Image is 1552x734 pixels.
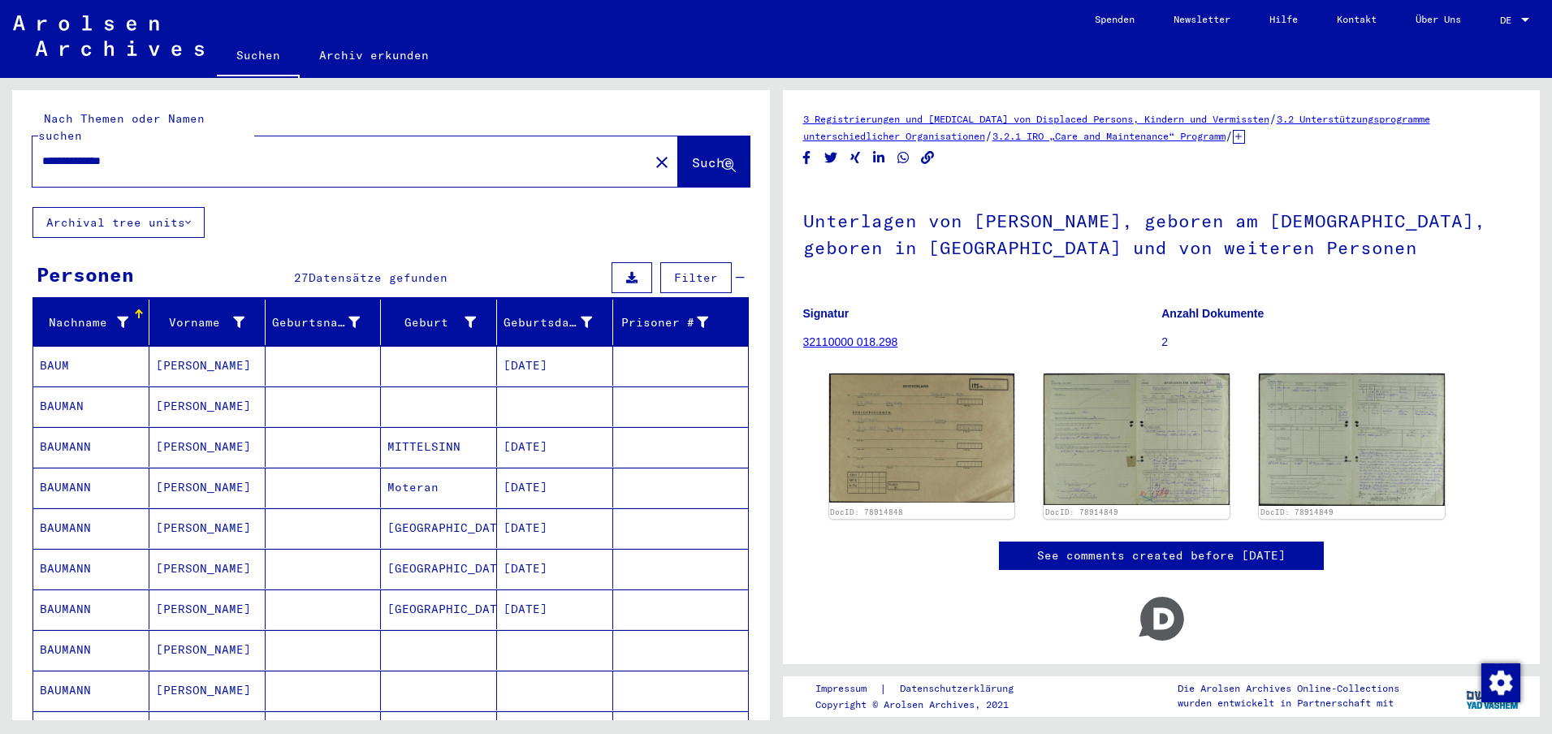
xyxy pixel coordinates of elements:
[847,148,864,168] button: Share on Xing
[1463,676,1524,716] img: yv_logo.png
[919,148,936,168] button: Copy link
[272,314,361,331] div: Geburtsname
[497,589,613,629] mat-cell: [DATE]
[613,300,748,345] mat-header-cell: Prisoner #
[895,148,912,168] button: Share on WhatsApp
[992,130,1226,142] a: 3.2.1 IRO „Care and Maintenance“ Programm
[32,207,205,238] button: Archival tree units
[1045,507,1118,516] a: DocID: 78914849
[692,154,733,171] span: Suche
[156,309,265,335] div: Vorname
[1178,681,1399,696] p: Die Arolsen Archives Online-Collections
[803,113,1269,125] a: 3 Registrierungen und [MEDICAL_DATA] von Displaced Persons, Kindern und Vermissten
[646,145,678,178] button: Clear
[294,270,309,285] span: 27
[823,148,840,168] button: Share on Twitter
[674,270,718,285] span: Filter
[149,346,266,386] mat-cell: [PERSON_NAME]
[33,386,149,426] mat-cell: BAUMAN
[985,128,992,143] span: /
[497,468,613,507] mat-cell: [DATE]
[1037,547,1286,564] a: See comments created before [DATE]
[829,373,1015,503] img: 001.jpg
[149,300,266,345] mat-header-cell: Vorname
[1500,15,1518,26] span: DE
[1481,663,1520,702] img: Zustimmung ändern
[149,508,266,548] mat-cell: [PERSON_NAME]
[149,386,266,426] mat-cell: [PERSON_NAME]
[300,36,448,75] a: Archiv erkunden
[33,589,149,629] mat-cell: BAUMANN
[272,309,381,335] div: Geburtsname
[33,508,149,548] mat-cell: BAUMANN
[1161,307,1264,320] b: Anzahl Dokumente
[33,630,149,670] mat-cell: BAUMANN
[1481,663,1520,702] div: Zustimmung ändern
[497,427,613,467] mat-cell: [DATE]
[497,508,613,548] mat-cell: [DATE]
[1296,663,1340,678] a: Reload
[1260,507,1334,516] a: DocID: 78914849
[497,346,613,386] mat-cell: [DATE]
[33,427,149,467] mat-cell: BAUMANN
[497,300,613,345] mat-header-cell: Geburtsdatum
[381,300,497,345] mat-header-cell: Geburt‏
[887,680,1033,697] a: Datenschutzerklärung
[217,36,300,78] a: Suchen
[1178,696,1399,710] p: wurden entwickelt in Partnerschaft mit
[266,300,382,345] mat-header-cell: Geburtsname
[33,468,149,507] mat-cell: BAUMANN
[1161,334,1520,351] p: 2
[40,314,128,331] div: Nachname
[149,468,266,507] mat-cell: [PERSON_NAME]
[149,589,266,629] mat-cell: [PERSON_NAME]
[156,314,244,331] div: Vorname
[33,549,149,589] mat-cell: BAUMANN
[40,309,149,335] div: Nachname
[381,427,497,467] mat-cell: MITTELSINN
[497,549,613,589] mat-cell: [DATE]
[1269,111,1277,126] span: /
[798,148,815,168] button: Share on Facebook
[803,663,1520,680] p: Disqus seems to be taking longer than usual. ?
[504,309,612,335] div: Geburtsdatum
[815,680,1033,697] div: |
[149,427,266,467] mat-cell: [PERSON_NAME]
[149,549,266,589] mat-cell: [PERSON_NAME]
[803,307,849,320] b: Signatur
[1259,373,1445,505] img: 002.jpg
[815,697,1033,712] p: Copyright © Arolsen Archives, 2021
[387,309,496,335] div: Geburt‏
[381,468,497,507] mat-cell: Moteran
[149,671,266,710] mat-cell: [PERSON_NAME]
[660,262,732,293] button: Filter
[309,270,447,285] span: Datensätze gefunden
[815,680,880,697] a: Impressum
[381,549,497,589] mat-cell: [GEOGRAPHIC_DATA]
[803,183,1520,282] h1: Unterlagen von [PERSON_NAME], geboren am [DEMOGRAPHIC_DATA], geboren in [GEOGRAPHIC_DATA] und von...
[387,314,476,331] div: Geburt‏
[620,309,728,335] div: Prisoner #
[504,314,592,331] div: Geburtsdatum
[652,153,672,172] mat-icon: close
[37,260,134,289] div: Personen
[620,314,708,331] div: Prisoner #
[38,111,205,143] mat-label: Nach Themen oder Namen suchen
[803,335,898,348] a: 32110000 018.298
[830,507,903,516] a: DocID: 78914848
[381,589,497,629] mat-cell: [GEOGRAPHIC_DATA]
[1044,373,1230,505] img: 001.jpg
[13,15,204,56] img: Arolsen_neg.svg
[1226,128,1233,143] span: /
[33,671,149,710] mat-cell: BAUMANN
[149,630,266,670] mat-cell: [PERSON_NAME]
[33,300,149,345] mat-header-cell: Nachname
[381,508,497,548] mat-cell: [GEOGRAPHIC_DATA]
[678,136,750,187] button: Suche
[871,148,888,168] button: Share on LinkedIn
[33,346,149,386] mat-cell: BAUM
